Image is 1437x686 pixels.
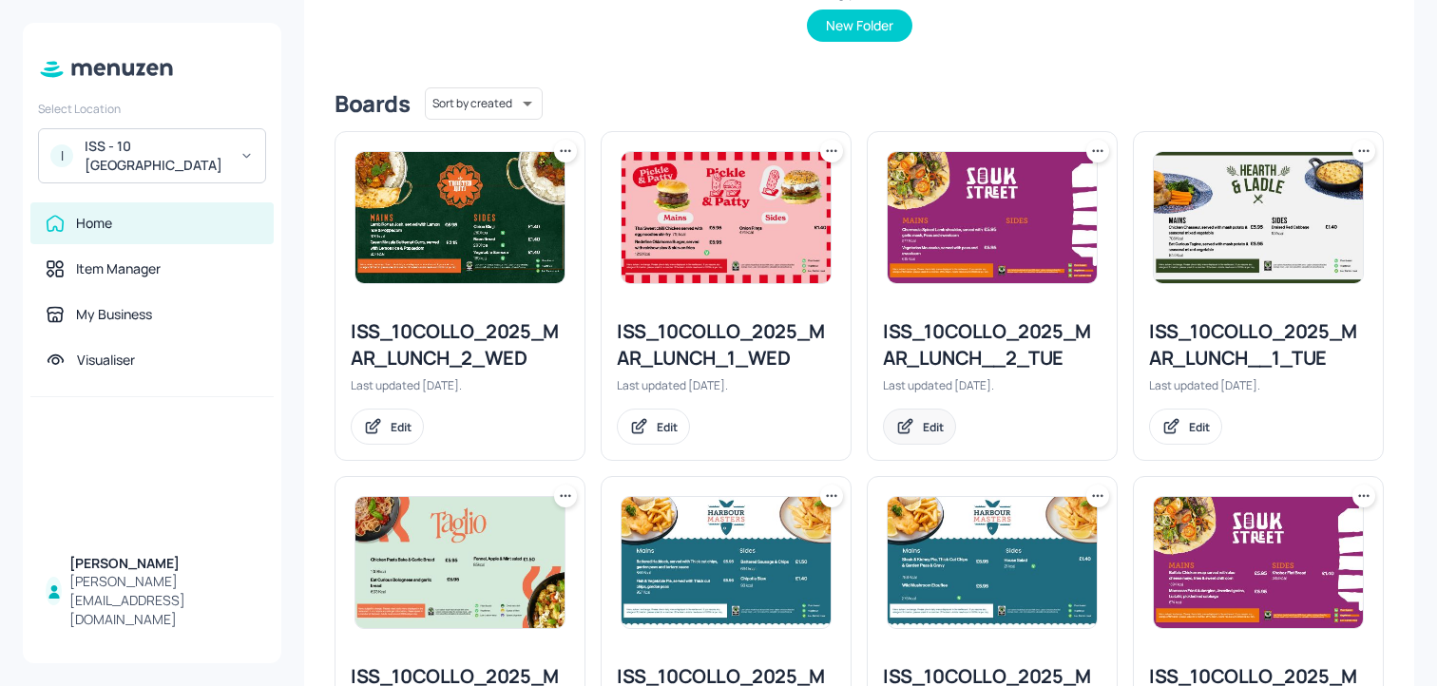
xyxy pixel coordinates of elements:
[335,88,410,119] div: Boards
[657,419,678,435] div: Edit
[77,351,135,370] div: Visualiser
[923,419,944,435] div: Edit
[617,377,835,393] div: Last updated [DATE].
[1149,377,1368,393] div: Last updated [DATE].
[888,497,1097,628] img: 2025-08-29-1756463184668a01asd6iow9.jpeg
[622,497,831,628] img: 2025-08-22-1755850219061aes3g318gj8.jpeg
[69,572,259,629] div: [PERSON_NAME][EMAIL_ADDRESS][DOMAIN_NAME]
[355,152,565,283] img: 2025-08-06-17544681350722kqgc59cpbc.jpeg
[1154,152,1363,283] img: 2025-08-12-175499565323000uwbypuudo4.jpeg
[355,497,565,628] img: 2025-09-01-1756722603142kdlqx1rw5cf.jpeg
[888,152,1097,283] img: 2025-08-26-1756197515373sc60p6mlurj.jpeg
[1154,497,1363,628] img: 2025-08-21-1755764685352lc71qrzfu8.jpeg
[622,152,831,283] img: 2025-08-20-1755677308525q4077g2y6x.jpeg
[85,137,228,175] div: ISS - 10 [GEOGRAPHIC_DATA]
[69,554,259,573] div: [PERSON_NAME]
[76,214,112,233] div: Home
[50,144,73,167] div: I
[883,377,1102,393] div: Last updated [DATE].
[76,305,152,324] div: My Business
[391,419,412,435] div: Edit
[1149,318,1368,372] div: ISS_10COLLO_2025_MAR_LUNCH__1_TUE
[351,318,569,372] div: ISS_10COLLO_2025_MAR_LUNCH_2_WED
[38,101,266,117] div: Select Location
[617,318,835,372] div: ISS_10COLLO_2025_MAR_LUNCH_1_WED
[76,259,161,278] div: Item Manager
[425,85,543,123] div: Sort by created
[1189,419,1210,435] div: Edit
[351,377,569,393] div: Last updated [DATE].
[807,10,912,42] button: New Folder
[883,318,1102,372] div: ISS_10COLLO_2025_MAR_LUNCH__2_TUE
